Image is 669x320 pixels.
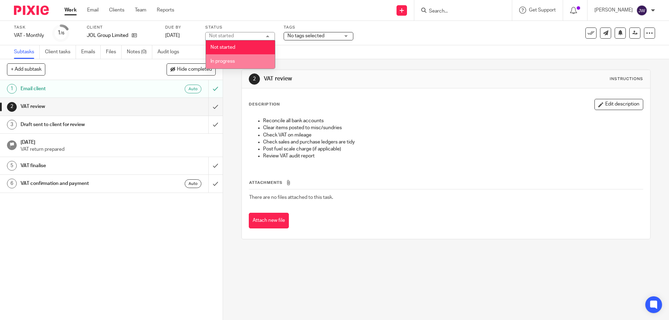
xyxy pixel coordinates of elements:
button: Attach new file [249,213,289,228]
span: No tags selected [287,33,324,38]
h1: VAT review [21,101,141,112]
span: In progress [210,59,235,64]
button: Edit description [594,99,643,110]
h1: [DATE] [21,137,216,146]
label: Tags [284,25,353,30]
div: 2 [7,102,17,112]
p: VAT return prepared [21,146,216,153]
div: 6 [7,179,17,188]
h1: VAT finalise [21,161,141,171]
h1: Email client [21,84,141,94]
p: [PERSON_NAME] [594,7,633,14]
div: VAT - Monthly [14,32,44,39]
label: Client [87,25,156,30]
p: Post fuel scale charge (if applicable) [263,146,643,153]
div: Instructions [610,76,643,82]
div: 1 [57,29,64,37]
a: Team [135,7,146,14]
p: Clear items posted to misc/sundries [263,124,643,131]
label: Task [14,25,44,30]
p: Review VAT audit report [263,153,643,159]
h1: VAT review [264,75,461,83]
small: /6 [61,31,64,35]
h1: VAT confirmation and payment [21,178,141,189]
a: Subtasks [14,45,40,59]
input: Search [428,8,491,15]
label: Status [205,25,275,30]
p: Description [249,102,280,107]
img: svg%3E [636,5,647,16]
p: Reconcile all bank accounts [263,117,643,124]
a: Work [64,7,77,14]
img: Pixie [14,6,49,15]
a: Reports [157,7,174,14]
div: 1 [7,84,17,94]
a: Clients [109,7,124,14]
span: [DATE] [165,33,180,38]
span: Attachments [249,181,283,185]
p: Check VAT on mileage [263,132,643,139]
div: 5 [7,161,17,171]
a: Email [87,7,99,14]
span: Hide completed [177,67,212,72]
span: There are no files attached to this task. [249,195,333,200]
div: Auto [185,85,201,93]
a: Emails [81,45,101,59]
div: 3 [7,120,17,130]
button: + Add subtask [7,63,45,75]
span: Not started [210,45,235,50]
div: Auto [185,179,201,188]
span: Get Support [529,8,556,13]
div: Not started [209,33,234,38]
div: 2 [249,73,260,85]
h1: Draft sent to client for review [21,119,141,130]
a: Audit logs [157,45,184,59]
p: Check sales and purchase ledgers are tidy [263,139,643,146]
a: Notes (0) [127,45,152,59]
label: Due by [165,25,197,30]
button: Hide completed [167,63,216,75]
a: Files [106,45,122,59]
p: JOL Group Limited [87,32,128,39]
a: Client tasks [45,45,76,59]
